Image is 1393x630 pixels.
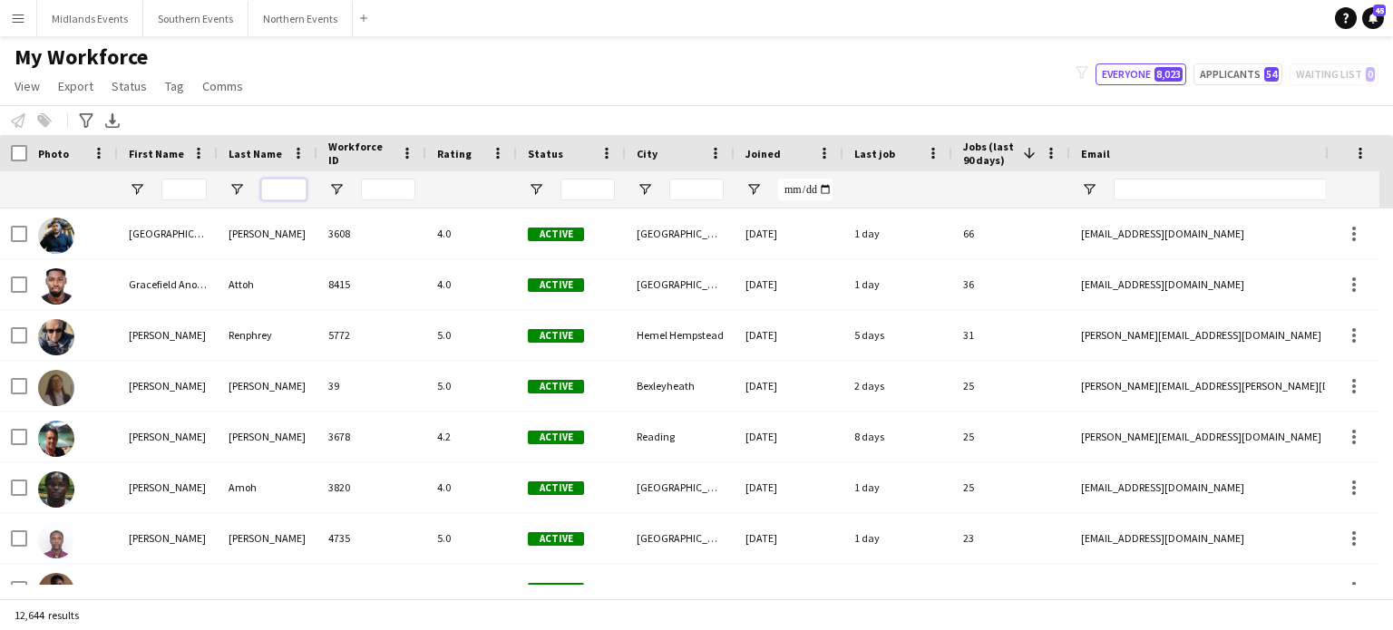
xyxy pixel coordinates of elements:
[426,412,517,461] div: 4.2
[51,74,101,98] a: Export
[426,259,517,309] div: 4.0
[963,140,1016,167] span: Jobs (last 90 days)
[218,462,317,512] div: Amoh
[118,513,218,563] div: [PERSON_NAME]
[165,78,184,94] span: Tag
[143,1,248,36] button: Southern Events
[952,564,1070,614] div: 23
[229,181,245,198] button: Open Filter Menu
[843,462,952,512] div: 1 day
[626,310,735,360] div: Hemel Hempstead
[1264,67,1279,82] span: 54
[38,268,74,305] img: Gracefield Anobaah Attoh
[218,361,317,411] div: [PERSON_NAME]
[528,431,584,444] span: Active
[161,179,207,200] input: First Name Filter Input
[426,462,517,512] div: 4.0
[843,513,952,563] div: 1 day
[38,522,74,558] img: Abraham Acquaye
[843,564,952,614] div: 1 day
[437,147,472,160] span: Rating
[218,412,317,461] div: [PERSON_NAME]
[528,181,544,198] button: Open Filter Menu
[317,259,426,309] div: 8415
[317,310,426,360] div: 5772
[102,110,123,131] app-action-btn: Export XLSX
[1362,7,1384,29] a: 45
[626,462,735,512] div: [GEOGRAPHIC_DATA]
[626,259,735,309] div: [GEOGRAPHIC_DATA]
[843,361,952,411] div: 2 days
[626,208,735,258] div: [GEOGRAPHIC_DATA]
[38,218,74,254] img: Devyang Vaniya
[952,462,1070,512] div: 25
[328,181,345,198] button: Open Filter Menu
[843,412,952,461] div: 8 days
[560,179,615,200] input: Status Filter Input
[38,370,74,406] img: Bethany Lawrence
[843,208,952,258] div: 1 day
[118,462,218,512] div: [PERSON_NAME]
[317,361,426,411] div: 39
[229,147,282,160] span: Last Name
[38,471,74,508] img: Edmund Amoh
[218,310,317,360] div: Renphrey
[129,181,145,198] button: Open Filter Menu
[735,462,843,512] div: [DATE]
[75,110,97,131] app-action-btn: Advanced filters
[528,481,584,495] span: Active
[118,208,218,258] div: [GEOGRAPHIC_DATA]
[104,74,154,98] a: Status
[735,310,843,360] div: [DATE]
[528,329,584,343] span: Active
[15,44,148,71] span: My Workforce
[38,421,74,457] img: Dave Leakey
[528,278,584,292] span: Active
[261,179,307,200] input: Last Name Filter Input
[218,513,317,563] div: [PERSON_NAME]
[202,78,243,94] span: Comms
[854,147,895,160] span: Last job
[528,380,584,393] span: Active
[112,78,147,94] span: Status
[735,513,843,563] div: [DATE]
[952,513,1070,563] div: 23
[129,147,184,160] span: First Name
[58,78,93,94] span: Export
[745,147,781,160] span: Joined
[952,310,1070,360] div: 31
[158,74,191,98] a: Tag
[528,532,584,546] span: Active
[38,319,74,355] img: Tom Renphrey
[317,208,426,258] div: 3608
[735,412,843,461] div: [DATE]
[248,1,353,36] button: Northern Events
[1081,181,1097,198] button: Open Filter Menu
[118,412,218,461] div: [PERSON_NAME]
[952,259,1070,309] div: 36
[118,361,218,411] div: [PERSON_NAME]
[528,583,584,596] span: Active
[317,513,426,563] div: 4735
[426,564,517,614] div: 3.8
[626,513,735,563] div: [GEOGRAPHIC_DATA]
[118,564,218,614] div: [PERSON_NAME]
[426,208,517,258] div: 4.0
[528,228,584,241] span: Active
[778,179,833,200] input: Joined Filter Input
[735,361,843,411] div: [DATE]
[1081,147,1110,160] span: Email
[218,259,317,309] div: Attoh
[952,361,1070,411] div: 25
[735,259,843,309] div: [DATE]
[1096,63,1186,85] button: Everyone8,023
[118,259,218,309] div: Gracefield Anobaah
[15,78,40,94] span: View
[626,412,735,461] div: Reading
[426,513,517,563] div: 5.0
[38,573,74,609] img: ALEX KISSI BEDIAKO
[38,147,69,160] span: Photo
[218,564,317,614] div: KISSI [PERSON_NAME]
[637,181,653,198] button: Open Filter Menu
[1154,67,1183,82] span: 8,023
